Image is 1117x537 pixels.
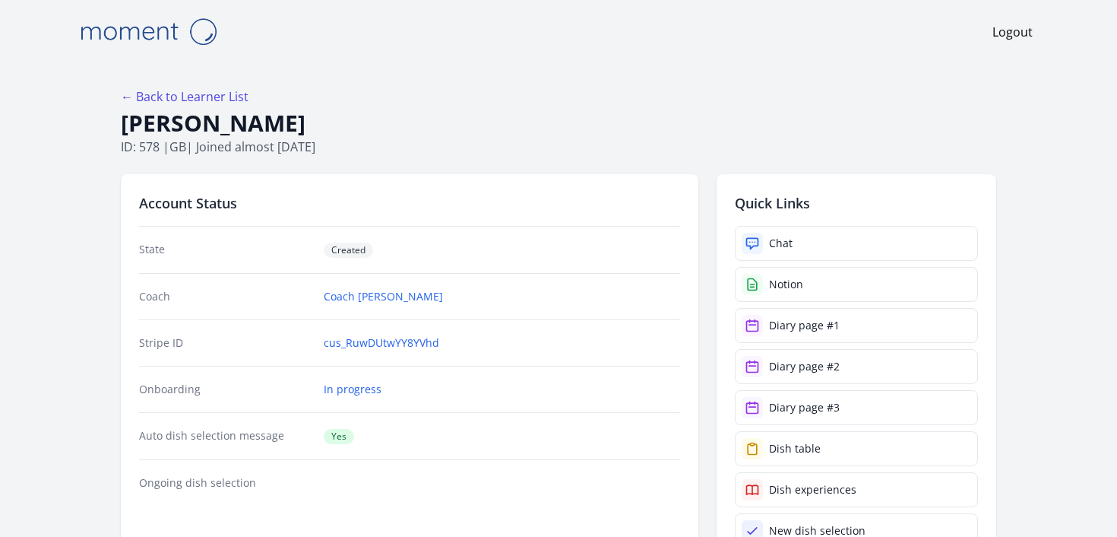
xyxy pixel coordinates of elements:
[139,289,312,304] dt: Coach
[735,349,978,384] a: Diary page #2
[139,428,312,444] dt: Auto dish selection message
[324,335,439,351] a: cus_RuwDUtwYY8YVhd
[121,138,996,156] p: ID: 578 | | Joined almost [DATE]
[139,382,312,397] dt: Onboarding
[139,475,312,491] dt: Ongoing dish selection
[121,109,996,138] h1: [PERSON_NAME]
[324,382,381,397] a: In progress
[735,226,978,261] a: Chat
[735,192,978,214] h2: Quick Links
[735,390,978,425] a: Diary page #3
[72,12,224,51] img: Moment
[139,242,312,258] dt: State
[139,335,312,351] dt: Stripe ID
[769,482,856,497] div: Dish experiences
[169,138,186,155] span: gb
[769,359,840,374] div: Diary page #2
[992,23,1033,41] a: Logout
[735,308,978,343] a: Diary page #1
[769,236,793,251] div: Chat
[769,318,840,333] div: Diary page #1
[324,243,373,258] span: Created
[769,400,840,415] div: Diary page #3
[324,429,354,444] span: Yes
[735,472,978,507] a: Dish experiences
[121,88,248,105] a: ← Back to Learner List
[769,277,803,292] div: Notion
[139,192,680,214] h2: Account Status
[735,267,978,302] a: Notion
[735,431,978,466] a: Dish table
[769,441,821,456] div: Dish table
[324,289,443,304] a: Coach [PERSON_NAME]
